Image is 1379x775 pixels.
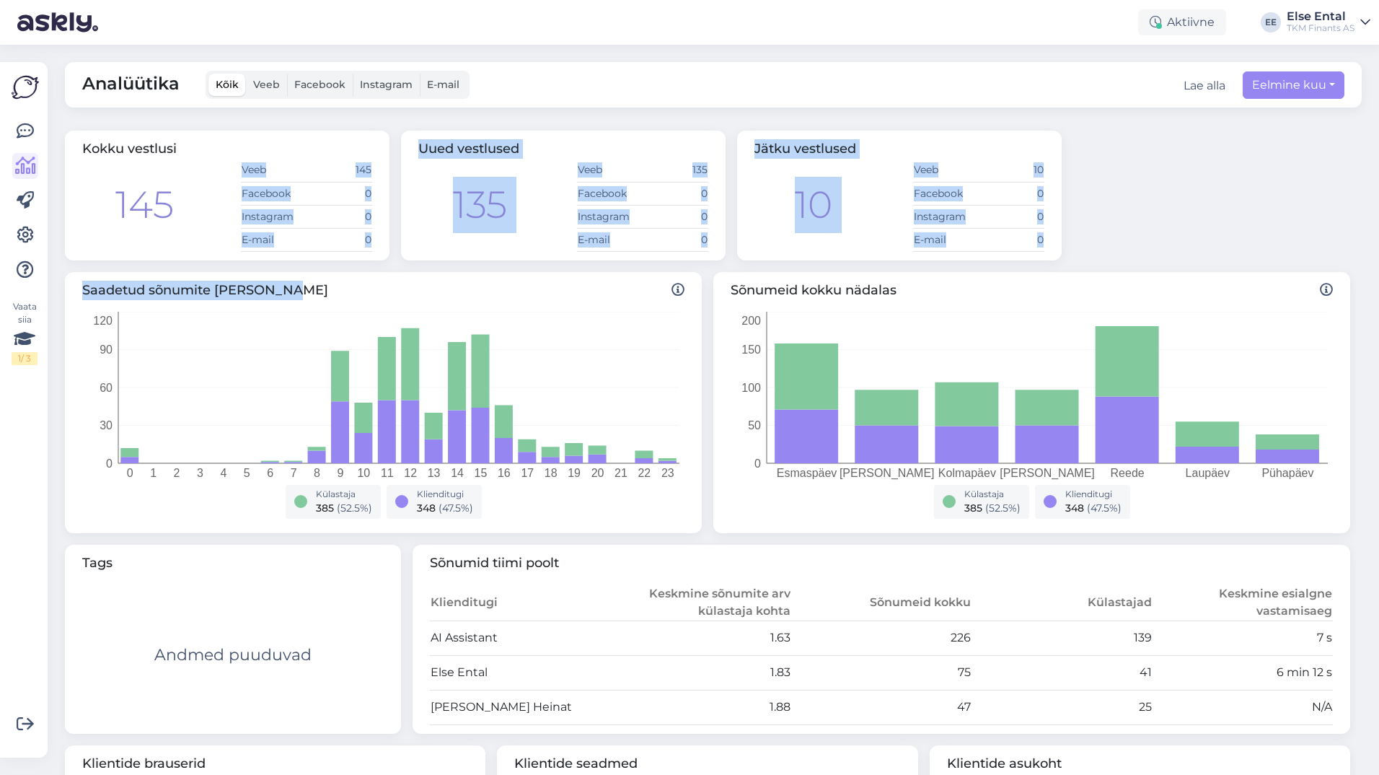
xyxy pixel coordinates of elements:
[577,205,643,228] td: Instagram
[338,467,344,479] tspan: 9
[267,467,273,479] tspan: 6
[964,502,982,515] span: 385
[12,74,39,101] img: Askly Logo
[913,205,979,228] td: Instagram
[643,159,708,182] td: 135
[840,467,935,480] tspan: [PERSON_NAME]
[220,467,226,479] tspan: 4
[938,467,996,479] tspan: Kolmapäev
[610,690,791,724] td: 1.88
[241,205,307,228] td: Instagram
[568,467,581,479] tspan: 19
[791,621,972,655] td: 226
[741,343,761,356] tspan: 150
[1261,12,1281,32] div: EE
[1065,488,1122,501] div: Klienditugi
[100,343,113,356] tspan: 90
[1287,22,1354,34] div: TKM Finants AS
[360,78,413,91] span: Instagram
[1111,467,1145,479] tspan: Reede
[795,177,832,233] div: 10
[82,754,468,774] span: Klientide brauserid
[241,228,307,251] td: E-mail
[418,141,519,157] span: Uued vestlused
[577,182,643,205] td: Facebook
[979,205,1044,228] td: 0
[100,381,113,393] tspan: 60
[913,182,979,205] td: Facebook
[741,314,761,326] tspan: 200
[913,228,979,251] td: E-mail
[1287,11,1354,22] div: Else Ental
[777,467,837,479] tspan: Esmaspäev
[1138,9,1226,35] div: Aktiivne
[610,584,791,621] th: Keskmine sõnumite arv külastaja kohta
[791,690,972,724] td: 47
[241,182,307,205] td: Facebook
[741,381,761,393] tspan: 100
[197,467,203,479] tspan: 3
[979,228,1044,251] td: 0
[307,182,372,205] td: 0
[643,182,708,205] td: 0
[754,457,761,469] tspan: 0
[106,457,113,469] tspan: 0
[577,159,643,182] td: Veeb
[430,621,611,655] td: AI Assistant
[381,467,394,479] tspan: 11
[985,502,1021,515] span: ( 52.5 %)
[731,281,1333,300] span: Sõnumeid kokku nädalas
[417,488,473,501] div: Klienditugi
[1153,584,1334,621] th: Keskmine esialgne vastamisaeg
[253,78,280,91] span: Veeb
[614,467,627,479] tspan: 21
[430,584,611,621] th: Klienditugi
[498,467,511,479] tspan: 16
[1153,690,1334,724] td: N/A
[643,228,708,251] td: 0
[314,467,320,479] tspan: 8
[216,78,239,91] span: Kõik
[1287,11,1370,34] a: Else EntalTKM Finants AS
[1186,467,1230,479] tspan: Laupäev
[610,621,791,655] td: 1.63
[748,419,761,432] tspan: 50
[316,488,372,501] div: Külastaja
[1087,502,1122,515] span: ( 47.5 %)
[1184,77,1225,95] button: Lae alla
[12,300,38,365] div: Vaata siia
[791,655,972,690] td: 75
[127,467,133,479] tspan: 0
[643,205,708,228] td: 0
[174,467,180,479] tspan: 2
[154,643,312,667] div: Andmed puuduvad
[294,78,345,91] span: Facebook
[100,419,113,432] tspan: 30
[82,553,384,573] span: Tags
[521,467,534,479] tspan: 17
[12,352,38,365] div: 1 / 3
[93,314,113,326] tspan: 120
[244,467,250,479] tspan: 5
[1000,467,1095,480] tspan: [PERSON_NAME]
[82,141,177,157] span: Kokku vestlusi
[545,467,558,479] tspan: 18
[430,690,611,724] td: [PERSON_NAME] Heinat
[451,467,464,479] tspan: 14
[913,159,979,182] td: Veeb
[439,502,473,515] span: ( 47.5 %)
[430,655,611,690] td: Else Ental
[947,754,1333,774] span: Klientide asukoht
[591,467,604,479] tspan: 20
[964,488,1021,501] div: Külastaja
[1243,71,1344,99] button: Eelmine kuu
[337,502,372,515] span: ( 52.5 %)
[972,584,1153,621] th: Külastajad
[1153,655,1334,690] td: 6 min 12 s
[638,467,651,479] tspan: 22
[979,159,1044,182] td: 10
[754,141,856,157] span: Jätku vestlused
[791,584,972,621] th: Sõnumeid kokku
[241,159,307,182] td: Veeb
[150,467,157,479] tspan: 1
